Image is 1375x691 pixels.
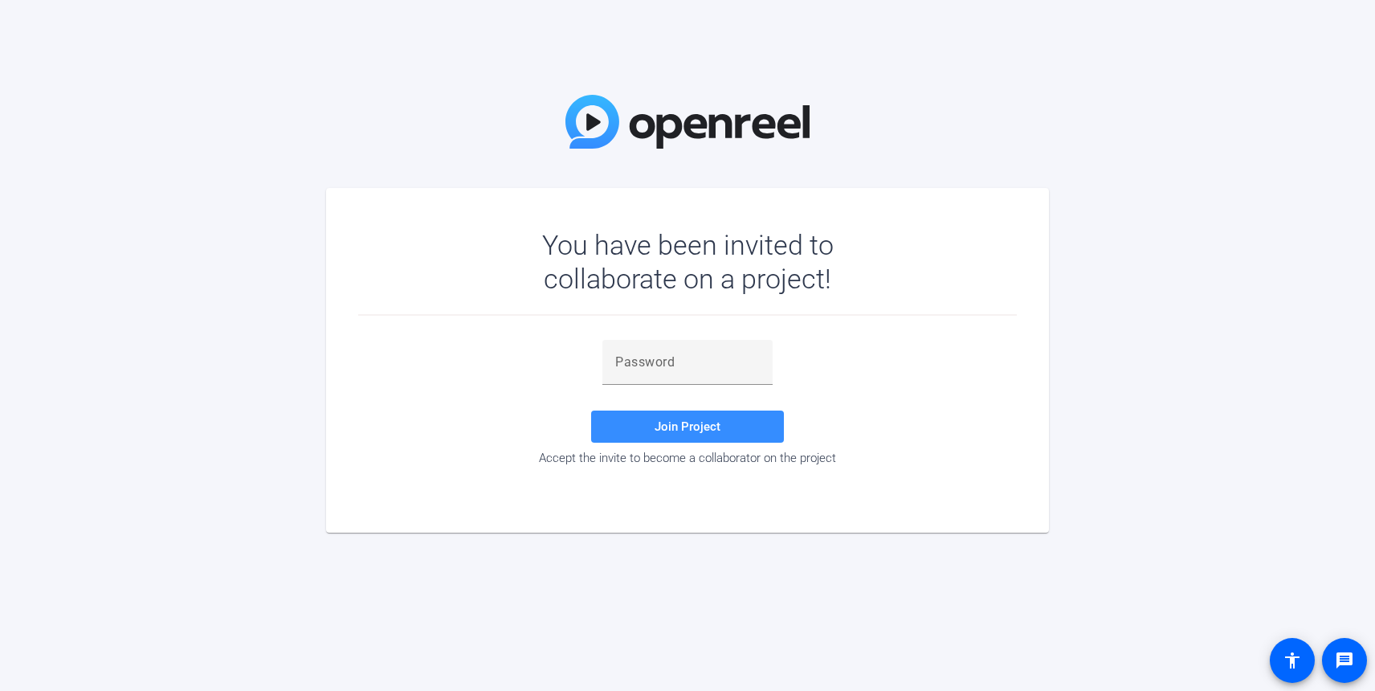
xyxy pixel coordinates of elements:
[358,451,1017,465] div: Accept the invite to become a collaborator on the project
[496,228,880,296] div: You have been invited to collaborate on a project!
[615,353,760,372] input: Password
[1335,651,1354,670] mat-icon: message
[591,411,784,443] button: Join Project
[565,95,810,149] img: OpenReel Logo
[1283,651,1302,670] mat-icon: accessibility
[655,419,720,434] span: Join Project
